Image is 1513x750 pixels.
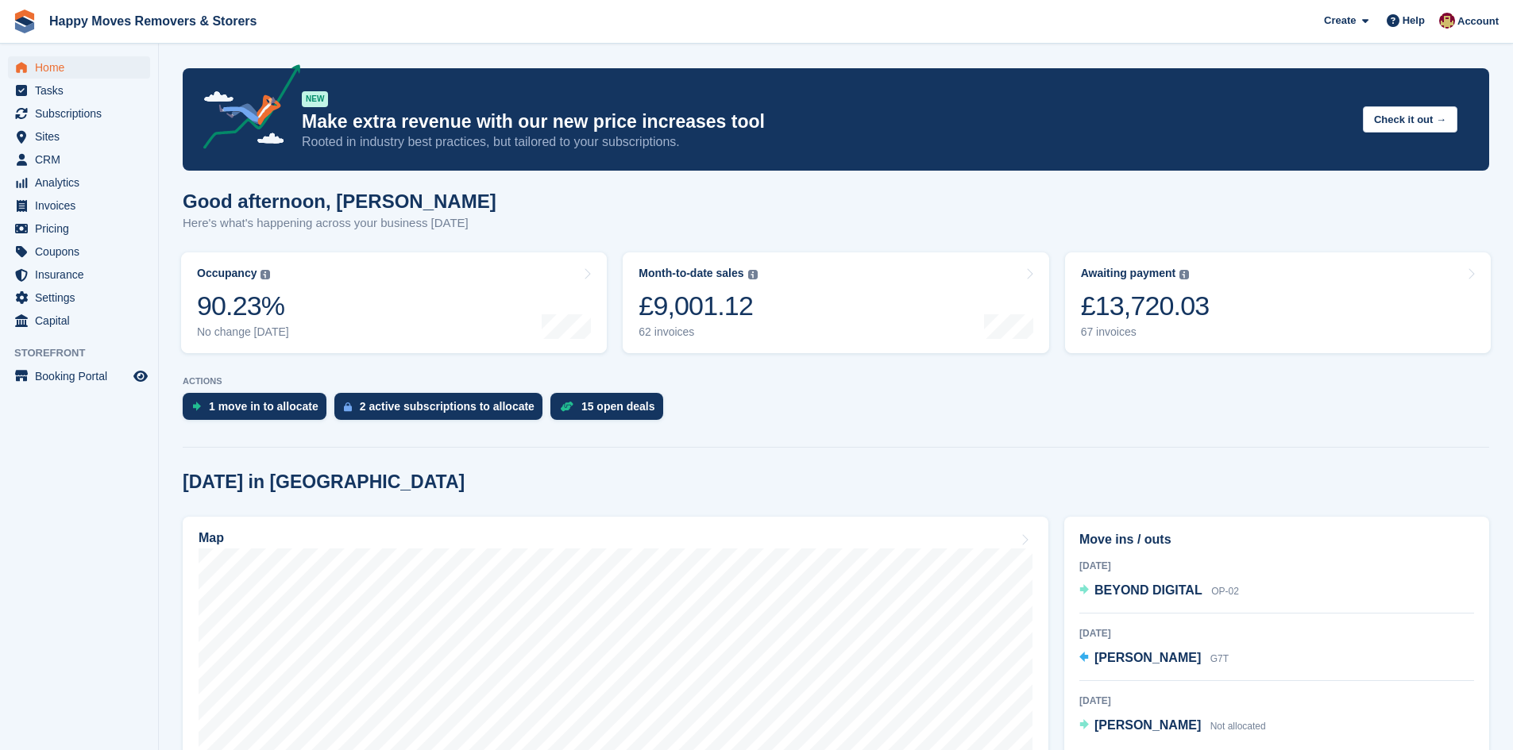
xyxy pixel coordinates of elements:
[8,125,150,148] a: menu
[8,240,150,263] a: menu
[35,287,130,309] span: Settings
[8,365,150,387] a: menu
[14,345,158,361] span: Storefront
[183,214,496,233] p: Here's what's happening across your business [DATE]
[302,110,1350,133] p: Make extra revenue with our new price increases tool
[8,287,150,309] a: menu
[131,367,150,386] a: Preview store
[623,252,1048,353] a: Month-to-date sales £9,001.12 62 invoices
[1079,694,1474,708] div: [DATE]
[35,125,130,148] span: Sites
[302,91,328,107] div: NEW
[181,252,607,353] a: Occupancy 90.23% No change [DATE]
[1081,325,1210,339] div: 67 invoices
[1094,651,1201,664] span: [PERSON_NAME]
[35,194,130,217] span: Invoices
[1457,13,1499,29] span: Account
[35,79,130,102] span: Tasks
[1094,583,1202,597] span: BEYOND DIGITAL
[1094,718,1201,732] span: [PERSON_NAME]
[35,365,130,387] span: Booking Portal
[639,325,757,339] div: 62 invoices
[8,217,150,240] a: menu
[1363,106,1457,133] button: Check it out →
[43,8,263,34] a: Happy Moves Removers & Storers
[197,290,289,322] div: 90.23%
[581,400,655,413] div: 15 open deals
[183,190,496,212] h1: Good afternoon, [PERSON_NAME]
[1079,716,1266,737] a: [PERSON_NAME] Not allocated
[1079,648,1229,669] a: [PERSON_NAME] G7T
[190,64,301,155] img: price-adjustments-announcement-icon-8257ccfd72463d97f412b2fc003d46551f7dbcb40ab6d574587a9cd5c0d94...
[344,402,352,412] img: active_subscription_to_allocate_icon-d502201f5373d7db506a760aba3b589e785aa758c864c3986d89f69b8ff3...
[560,401,573,412] img: deal-1b604bf984904fb50ccaf53a9ad4b4a5d6e5aea283cecdc64d6e3604feb123c2.svg
[1079,581,1239,602] a: BEYOND DIGITAL OP-02
[183,393,334,428] a: 1 move in to allocate
[209,400,318,413] div: 1 move in to allocate
[35,102,130,125] span: Subscriptions
[35,217,130,240] span: Pricing
[1179,270,1189,279] img: icon-info-grey-7440780725fd019a000dd9b08b2336e03edf1995a4989e88bcd33f0948082b44.svg
[35,263,130,286] span: Insurance
[197,325,289,339] div: No change [DATE]
[199,531,224,545] h2: Map
[1210,721,1266,732] span: Not allocated
[1324,13,1356,29] span: Create
[1081,267,1176,280] div: Awaiting payment
[1403,13,1425,29] span: Help
[1211,586,1239,597] span: OP-02
[35,56,130,79] span: Home
[1210,653,1229,664] span: G7T
[8,56,150,79] a: menu
[1079,626,1474,640] div: [DATE]
[639,267,743,280] div: Month-to-date sales
[360,400,535,413] div: 2 active subscriptions to allocate
[639,290,757,322] div: £9,001.12
[334,393,550,428] a: 2 active subscriptions to allocate
[8,79,150,102] a: menu
[35,240,130,263] span: Coupons
[197,267,257,280] div: Occupancy
[261,270,270,279] img: icon-info-grey-7440780725fd019a000dd9b08b2336e03edf1995a4989e88bcd33f0948082b44.svg
[35,148,130,171] span: CRM
[8,194,150,217] a: menu
[748,270,758,279] img: icon-info-grey-7440780725fd019a000dd9b08b2336e03edf1995a4989e88bcd33f0948082b44.svg
[8,148,150,171] a: menu
[13,10,37,33] img: stora-icon-8386f47178a22dfd0bd8f6a31ec36ba5ce8667c1dd55bd0f319d3a0aa187defe.svg
[35,310,130,332] span: Capital
[1079,559,1474,573] div: [DATE]
[550,393,671,428] a: 15 open deals
[1081,290,1210,322] div: £13,720.03
[192,402,201,411] img: move_ins_to_allocate_icon-fdf77a2bb77ea45bf5b3d319d69a93e2d87916cf1d5bf7949dd705db3b84f3ca.svg
[8,263,150,286] a: menu
[8,171,150,194] a: menu
[1079,530,1474,549] h2: Move ins / outs
[8,102,150,125] a: menu
[183,376,1489,387] p: ACTIONS
[35,171,130,194] span: Analytics
[8,310,150,332] a: menu
[1439,13,1455,29] img: Steven Fry
[1065,252,1491,353] a: Awaiting payment £13,720.03 67 invoices
[183,471,465,493] h2: [DATE] in [GEOGRAPHIC_DATA]
[302,133,1350,151] p: Rooted in industry best practices, but tailored to your subscriptions.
